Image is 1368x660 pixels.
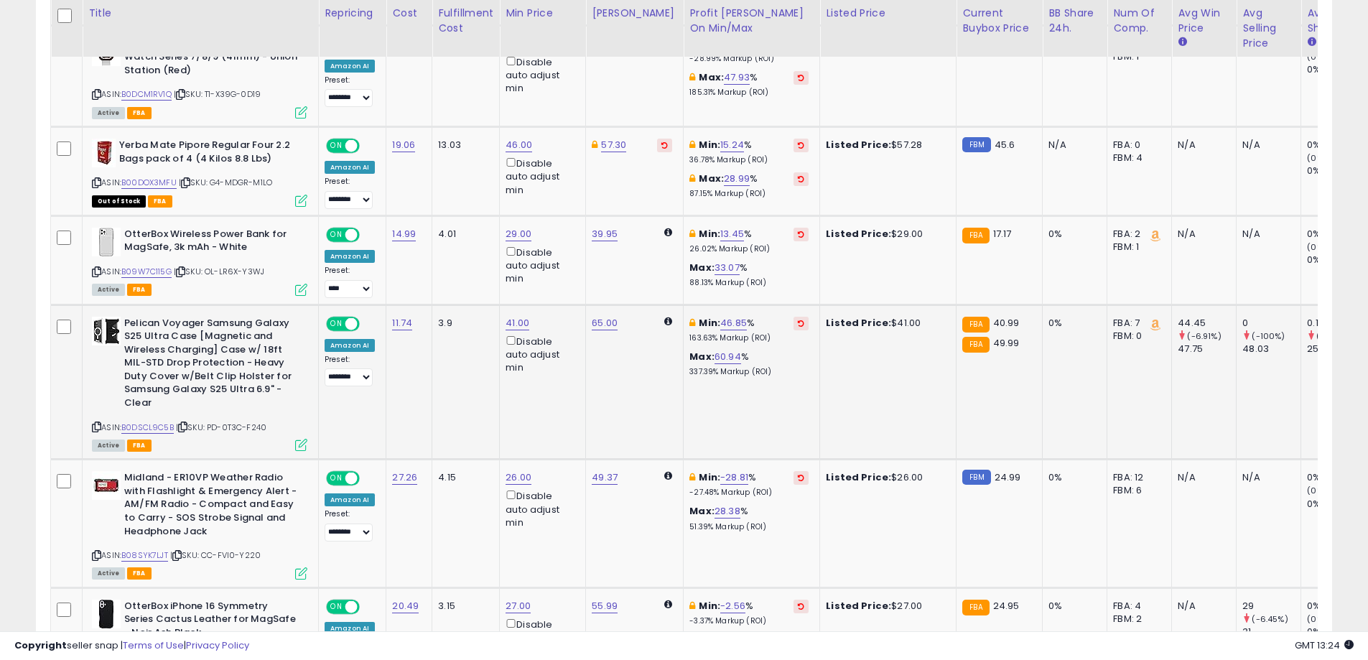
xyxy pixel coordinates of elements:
small: (-6.91%) [1187,330,1221,342]
div: 0% [1307,228,1365,241]
small: FBA [962,317,989,333]
div: 0% [1048,228,1096,241]
b: Min: [699,227,720,241]
div: ASIN: [92,139,307,205]
div: 48.03 [1242,343,1300,355]
div: Disable auto adjust min [506,616,574,658]
a: 65.00 [592,316,618,330]
div: $27.00 [826,600,945,613]
div: ASIN: [92,37,307,117]
div: 0% [1048,600,1096,613]
div: % [689,228,809,254]
div: Avg BB Share [1307,6,1359,36]
div: $41.00 [826,317,945,330]
div: Current Buybox Price [962,6,1036,36]
div: ASIN: [92,317,307,450]
span: All listings currently available for purchase on Amazon [92,284,125,296]
div: [PERSON_NAME] [592,6,677,21]
div: Disable auto adjust min [506,54,574,96]
div: Preset: [325,75,375,108]
a: B0DSCL9C5B [121,422,174,434]
img: 412LRo+I80L._SL40_.jpg [92,139,116,167]
span: ON [327,600,345,613]
p: 88.13% Markup (ROI) [689,278,809,288]
a: 55.99 [592,599,618,613]
div: Amazon AI [325,161,375,174]
a: B08SYK7LJT [121,549,168,562]
span: ON [327,473,345,485]
small: (0%) [1307,241,1327,253]
div: Avg Win Price [1178,6,1230,36]
span: | SKU: CC-FVI0-Y220 [170,549,261,561]
a: 49.37 [592,470,618,485]
div: N/A [1178,228,1225,241]
a: -2.56 [720,599,745,613]
small: (0%) [1307,613,1327,625]
span: All listings currently available for purchase on Amazon [92,440,125,452]
div: BB Share 24h. [1048,6,1101,36]
b: Yerba Mate Pipore Regular Four 2.2 Bags pack of 4 (4 Kilos 8.8 Lbs) [119,139,294,169]
div: FBM: 0 [1113,330,1160,343]
a: -28.81 [720,470,748,485]
span: 24.95 [993,599,1020,613]
small: FBA [962,228,989,243]
div: 0% [1307,139,1365,152]
span: 45.6 [995,138,1015,152]
div: ASIN: [92,471,307,577]
span: 17.17 [993,227,1012,241]
a: 26.00 [506,470,531,485]
a: 11.74 [392,316,412,330]
span: 40.99 [993,316,1020,330]
div: Preset: [325,355,375,387]
div: $26.00 [826,471,945,484]
div: 29 [1242,600,1300,613]
div: 0.17% [1307,317,1365,330]
div: N/A [1178,139,1225,152]
div: Disable auto adjust min [506,333,574,375]
span: | SKU: PD-0T3C-F240 [176,422,266,433]
div: FBA: 2 [1113,228,1160,241]
span: All listings currently available for purchase on Amazon [92,107,125,119]
div: Avg Selling Price [1242,6,1295,51]
div: 44.45 [1178,317,1236,330]
div: 3.15 [438,600,488,613]
div: % [689,350,809,377]
span: ON [327,228,345,241]
a: 19.06 [392,138,415,152]
a: 20.49 [392,599,419,613]
p: 36.78% Markup (ROI) [689,155,809,165]
a: 28.99 [724,172,750,186]
p: -27.48% Markup (ROI) [689,488,809,498]
div: Amazon AI [325,60,375,73]
div: seller snap | | [14,639,249,653]
div: Repricing [325,6,380,21]
span: FBA [127,284,152,296]
small: (0%) [1307,51,1327,62]
img: 417cQe6X69L._SL40_.jpg [92,471,121,500]
div: $29.00 [826,228,945,241]
div: Disable auto adjust min [506,488,574,529]
div: FBM: 6 [1113,484,1160,497]
b: Max: [689,350,715,363]
div: 0% [1307,164,1365,177]
div: % [689,600,809,626]
span: OFF [358,600,381,613]
div: $57.28 [826,139,945,152]
div: Profit [PERSON_NAME] on Min/Max [689,6,814,36]
div: N/A [1242,228,1290,241]
div: 25.67% [1307,343,1365,355]
div: % [689,471,809,498]
a: Terms of Use [123,638,184,652]
small: FBM [962,137,990,152]
span: OFF [358,317,381,330]
b: Listed Price: [826,227,891,241]
small: FBM [962,470,990,485]
div: Num of Comp. [1113,6,1165,36]
p: -28.99% Markup (ROI) [689,54,809,64]
span: 49.99 [993,336,1020,350]
p: 337.39% Markup (ROI) [689,367,809,377]
div: % [689,505,809,531]
b: OtterBox Wireless Power Bank for MagSafe, 3k mAh - White [124,228,299,258]
div: 13.03 [438,139,488,152]
b: Pelican Voyager Samsung Galaxy S25 Ultra Case [Magnetic and Wireless Charging] Case w/ 18ft MIL-S... [124,317,299,414]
